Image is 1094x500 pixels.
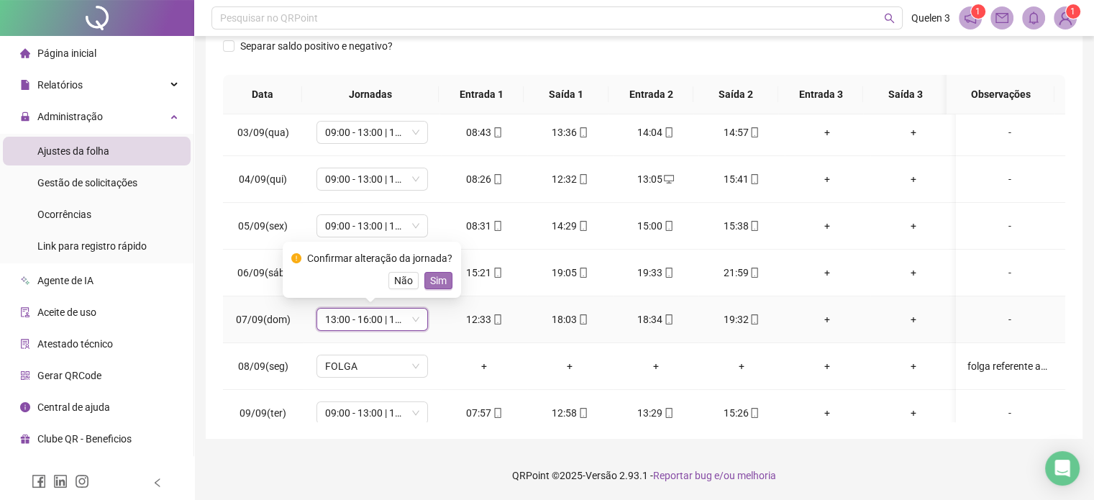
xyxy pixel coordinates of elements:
[452,405,515,421] div: 07:57
[796,265,859,281] div: +
[585,470,617,481] span: Versão
[325,309,419,330] span: 13:00 - 16:00 | 16:30 - 19:30
[37,79,83,91] span: Relatórios
[911,10,950,26] span: Quelen 3
[37,433,132,445] span: Clube QR - Beneficios
[882,218,944,234] div: +
[748,408,760,418] span: mobile
[967,171,1052,187] div: -
[882,405,944,421] div: +
[234,38,398,54] span: Separar saldo positivo e negativo?
[577,408,588,418] span: mobile
[624,358,687,374] div: +
[693,75,778,114] th: Saída 2
[20,48,30,58] span: home
[995,12,1008,24] span: mail
[964,12,977,24] span: notification
[452,265,515,281] div: 15:21
[577,127,588,137] span: mobile
[491,127,503,137] span: mobile
[967,265,1052,281] div: -
[452,312,515,327] div: 12:33
[710,312,772,327] div: 19:32
[20,434,30,444] span: gift
[967,405,1052,421] div: -
[20,112,30,122] span: lock
[1045,451,1080,486] div: Open Intercom Messenger
[653,470,776,481] span: Reportar bug e/ou melhoria
[577,174,588,184] span: mobile
[325,122,419,143] span: 09:00 - 13:00 | 13:30 - 15:30
[325,215,419,237] span: 09:00 - 13:00 | 13:30 - 15:30
[882,265,944,281] div: +
[37,338,113,350] span: Atestado técnico
[971,4,985,19] sup: 1
[239,173,287,185] span: 04/09(qui)
[958,86,1043,102] span: Observações
[452,358,515,374] div: +
[882,124,944,140] div: +
[20,307,30,317] span: audit
[967,218,1052,234] div: -
[37,370,101,381] span: Gerar QRCode
[748,174,760,184] span: mobile
[430,273,447,288] span: Sim
[439,75,524,114] th: Entrada 1
[37,111,103,122] span: Administração
[577,314,588,324] span: mobile
[662,268,674,278] span: mobile
[37,145,109,157] span: Ajustes da folha
[491,174,503,184] span: mobile
[710,124,772,140] div: 14:57
[662,174,674,184] span: desktop
[624,171,687,187] div: 13:05
[452,171,515,187] div: 08:26
[710,265,772,281] div: 21:59
[302,75,439,114] th: Jornadas
[325,355,419,377] span: FOLGA
[539,124,601,140] div: 13:36
[662,314,674,324] span: mobile
[37,306,96,318] span: Aceite de uso
[37,47,96,59] span: Página inicial
[796,124,859,140] div: +
[748,268,760,278] span: mobile
[388,272,419,289] button: Não
[796,405,859,421] div: +
[796,358,859,374] div: +
[608,75,693,114] th: Entrada 2
[662,221,674,231] span: mobile
[577,268,588,278] span: mobile
[75,474,89,488] span: instagram
[539,218,601,234] div: 14:29
[778,75,863,114] th: Entrada 3
[37,209,91,220] span: Ocorrências
[20,371,30,381] span: qrcode
[967,124,1052,140] div: -
[394,273,413,288] span: Não
[20,80,30,90] span: file
[539,405,601,421] div: 12:58
[524,75,608,114] th: Saída 1
[539,171,601,187] div: 12:32
[238,360,288,372] span: 08/09(seg)
[37,177,137,188] span: Gestão de solicitações
[20,339,30,349] span: solution
[748,314,760,324] span: mobile
[975,6,980,17] span: 1
[710,218,772,234] div: 15:38
[424,272,452,289] button: Sim
[577,221,588,231] span: mobile
[1054,7,1076,29] img: 86237
[796,218,859,234] div: +
[325,402,419,424] span: 09:00 - 13:00 | 13:30 - 15:30
[967,312,1052,327] div: -
[947,75,1054,114] th: Observações
[32,474,46,488] span: facebook
[53,474,68,488] span: linkedin
[325,168,419,190] span: 09:00 - 13:00 | 13:30 - 15:30
[237,267,288,278] span: 06/09(sáb)
[967,358,1052,374] div: folga referente ao [DATE]
[491,314,503,324] span: mobile
[539,265,601,281] div: 19:05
